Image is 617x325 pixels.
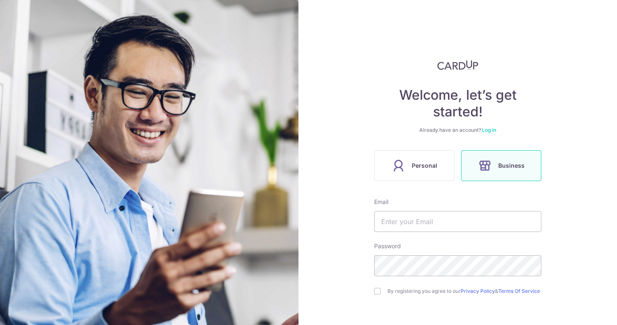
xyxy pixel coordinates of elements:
[374,87,541,120] h4: Welcome, let’s get started!
[498,161,525,171] span: Business
[498,288,540,294] a: Terms Of Service
[374,211,541,232] input: Enter your Email
[374,242,401,250] label: Password
[437,60,478,70] img: CardUp Logo
[461,288,495,294] a: Privacy Policy
[374,127,541,134] div: Already have an account?
[458,150,545,181] a: Business
[412,161,437,171] span: Personal
[374,198,388,206] label: Email
[388,288,541,295] label: By registering you agree to our &
[482,127,496,133] a: Log in
[371,150,458,181] a: Personal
